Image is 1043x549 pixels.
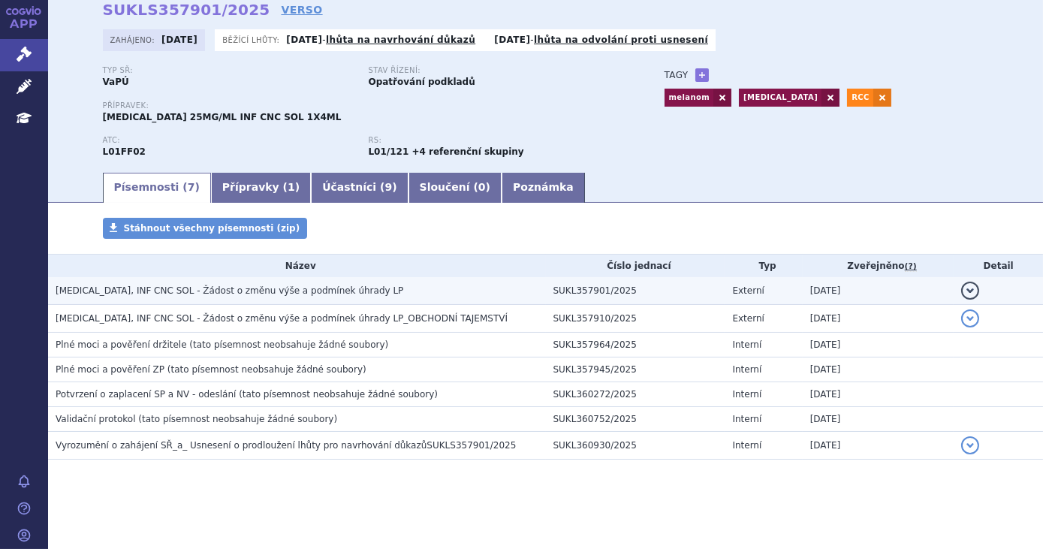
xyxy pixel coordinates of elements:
a: VERSO [281,2,322,17]
th: Číslo jednací [546,255,725,277]
a: Písemnosti (7) [103,173,211,203]
strong: [DATE] [161,35,197,45]
span: 0 [478,181,486,193]
a: lhůta na navrhování důkazů [326,35,475,45]
td: SUKL360272/2025 [546,382,725,407]
a: lhůta na odvolání proti usnesení [534,35,708,45]
span: [MEDICAL_DATA] 25MG/ML INF CNC SOL 1X4ML [103,112,342,122]
span: 7 [188,181,195,193]
td: SUKL357901/2025 [546,277,725,305]
strong: Opatřování podkladů [369,77,475,87]
span: Externí [732,313,764,324]
span: Interní [732,440,761,451]
td: [DATE] [803,333,954,357]
span: Interní [732,364,761,375]
a: + [695,68,709,82]
strong: [DATE] [494,35,530,45]
td: [DATE] [803,407,954,432]
span: (tato písemnost neobsahuje žádné soubory) [167,364,366,375]
p: RS: [369,136,619,145]
a: Poznámka [502,173,585,203]
p: - [494,34,708,46]
span: Plné moci a pověření ZP [56,364,164,375]
a: [MEDICAL_DATA] [739,89,821,107]
td: [DATE] [803,382,954,407]
th: Zveřejněno [803,255,954,277]
span: 9 [384,181,392,193]
a: melanom [665,89,714,107]
p: Přípravek: [103,101,635,110]
span: Běžící lhůty: [222,34,282,46]
strong: PEMBROLIZUMAB [103,146,146,157]
span: (tato písemnost neobsahuje žádné soubory) [189,339,388,350]
span: Zahájeno: [110,34,158,46]
p: - [286,34,475,46]
td: SUKL360930/2025 [546,432,725,460]
h3: Tagy [665,66,689,84]
button: detail [961,282,979,300]
span: 1 [288,181,295,193]
strong: SUKLS357901/2025 [103,1,270,19]
span: Vyrozumění o zahájení SŘ_a_ Usnesení o prodloužení lhůty pro navrhování důkazůSUKLS357901/2025 [56,440,516,451]
span: KEYTRUDA, INF CNC SOL - Žádost o změnu výše a podmínek úhrady LP [56,285,403,296]
span: Interní [732,339,761,350]
span: KEYTRUDA, INF CNC SOL - Žádost o změnu výše a podmínek úhrady LP_OBCHODNÍ TAJEMSTVÍ [56,313,508,324]
strong: [DATE] [286,35,322,45]
span: Plné moci a pověření držitele [56,339,187,350]
span: Interní [732,414,761,424]
td: [DATE] [803,277,954,305]
strong: +4 referenční skupiny [411,146,523,157]
a: Přípravky (1) [211,173,311,203]
span: Externí [732,285,764,296]
button: detail [961,436,979,454]
td: SUKL357910/2025 [546,305,725,333]
p: ATC: [103,136,354,145]
button: detail [961,309,979,327]
a: Stáhnout všechny písemnosti (zip) [103,218,308,239]
th: Detail [954,255,1043,277]
th: Název [48,255,546,277]
p: Typ SŘ: [103,66,354,75]
a: Účastníci (9) [311,173,408,203]
th: Typ [725,255,802,277]
span: Stáhnout všechny písemnosti (zip) [124,223,300,234]
abbr: (?) [905,261,917,272]
td: [DATE] [803,305,954,333]
p: Stav řízení: [369,66,619,75]
span: Validační protokol [56,414,136,424]
span: (tato písemnost neobsahuje žádné soubory) [138,414,337,424]
span: (tato písemnost neobsahuje žádné soubory) [239,389,438,400]
a: RCC [847,89,873,107]
td: SUKL357964/2025 [546,333,725,357]
td: [DATE] [803,432,954,460]
td: SUKL360752/2025 [546,407,725,432]
span: Potvrzení o zaplacení SP a NV - odeslání [56,389,236,400]
strong: VaPÚ [103,77,129,87]
td: [DATE] [803,357,954,382]
strong: pembrolizumab [369,146,409,157]
span: Interní [732,389,761,400]
td: SUKL357945/2025 [546,357,725,382]
a: Sloučení (0) [408,173,502,203]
